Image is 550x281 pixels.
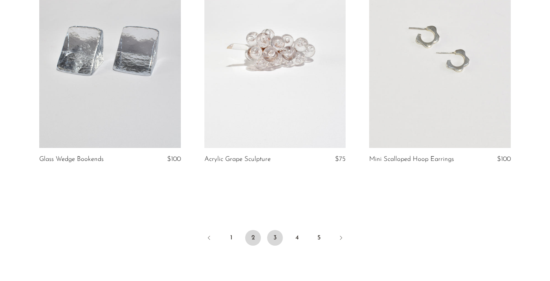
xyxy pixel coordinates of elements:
[497,156,511,162] span: $100
[204,156,271,163] a: Acrylic Grape Sculpture
[311,230,327,246] a: 5
[289,230,305,246] a: 4
[245,230,261,246] span: 2
[333,230,349,247] a: Next
[39,156,104,163] a: Glass Wedge Bookends
[201,230,217,247] a: Previous
[223,230,239,246] a: 1
[267,230,283,246] a: 3
[167,156,181,162] span: $100
[335,156,346,162] span: $75
[369,156,454,163] a: Mini Scalloped Hoop Earrings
